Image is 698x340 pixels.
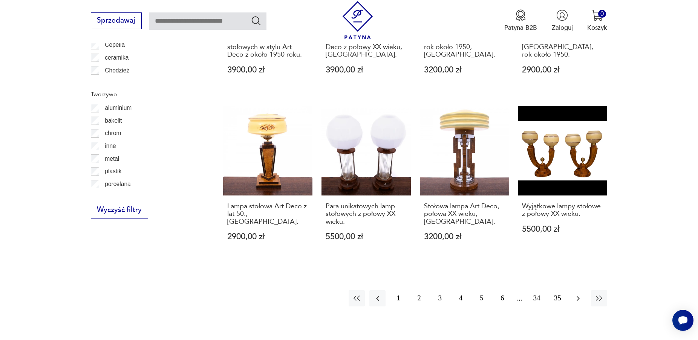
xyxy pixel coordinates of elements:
iframe: Smartsupp widget button [672,310,693,331]
button: Patyna B2B [504,9,537,32]
button: 0Koszyk [587,9,607,32]
p: 2900,00 zł [227,233,308,241]
p: Patyna B2B [504,23,537,32]
button: 3 [432,290,448,306]
h3: Stołowa lampa Art Deco, rok około 1950, [GEOGRAPHIC_DATA]. [424,35,505,58]
a: Para unikatowych lamp stołowych z połowy XX wieku.Para unikatowych lamp stołowych z połowy XX wie... [321,106,411,258]
p: porcelit [105,192,124,202]
h3: Stołowa lampa Art Deco, połowa XX wieku, [GEOGRAPHIC_DATA]. [424,203,505,226]
p: 5500,00 zł [326,233,407,241]
button: 5 [473,290,490,306]
p: Tworzywo [91,89,202,99]
p: metal [105,154,119,164]
img: Ikona medalu [515,9,527,21]
h3: Wyjątkowe lampy stołowe z połowy XX wieku. [522,203,603,218]
a: Ikona medaluPatyna B2B [504,9,537,32]
button: Sprzedawaj [91,12,142,29]
button: 35 [550,290,566,306]
button: Szukaj [251,15,262,26]
p: Cepelia [105,40,125,50]
p: Koszyk [587,23,607,32]
p: aluminium [105,103,132,113]
button: 4 [453,290,469,306]
p: 3900,00 zł [326,66,407,74]
img: Patyna - sklep z meblami i dekoracjami vintage [339,1,377,39]
p: 2900,00 zł [522,66,603,74]
p: 3200,00 zł [424,233,505,241]
p: inne [105,141,116,151]
a: Sprzedawaj [91,18,142,24]
p: 5500,00 zł [522,225,603,233]
button: Wyczyść filtry [91,202,148,218]
p: Zaloguj [552,23,573,32]
h3: Para unikatowych lamp stołowych z połowy XX wieku. [326,203,407,226]
button: Zaloguj [552,9,573,32]
a: Stołowa lampa Art Deco, połowa XX wieku, Polska.Stołowa lampa Art Deco, połowa XX wieku, [GEOGRAP... [420,106,509,258]
p: porcelana [105,179,131,189]
p: 3200,00 zł [424,66,505,74]
p: ceramika [105,53,129,63]
button: 2 [411,290,427,306]
p: bakelit [105,116,122,126]
div: 0 [598,10,606,18]
p: Ćmielów [105,78,127,88]
h3: Para polskich lamp stołowych w stylu Art Deco z około 1950 roku. [227,35,308,58]
p: Chodzież [105,66,129,75]
h3: Stołowa lampa Art-Deco, [GEOGRAPHIC_DATA], rok około 1950. [522,35,603,58]
a: Lampa stołowa Art Deco z lat 50., Polska.Lampa stołowa Art Deco z lat 50., [GEOGRAPHIC_DATA].2900... [223,106,312,258]
p: plastik [105,166,121,176]
p: chrom [105,128,121,138]
a: Wyjątkowe lampy stołowe z połowy XX wieku.Wyjątkowe lampy stołowe z połowy XX wieku.5500,00 zł [518,106,608,258]
img: Ikona koszyka [591,9,603,21]
img: Ikonka użytkownika [556,9,568,21]
button: 34 [529,290,545,306]
button: 1 [390,290,406,306]
p: 3900,00 zł [227,66,308,74]
button: 6 [494,290,510,306]
h3: Lampa stołowa Art Deco z lat 50., [GEOGRAPHIC_DATA]. [227,203,308,226]
h3: Para lamp stołowych Art Deco z połowy XX wieku, [GEOGRAPHIC_DATA]. [326,35,407,58]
